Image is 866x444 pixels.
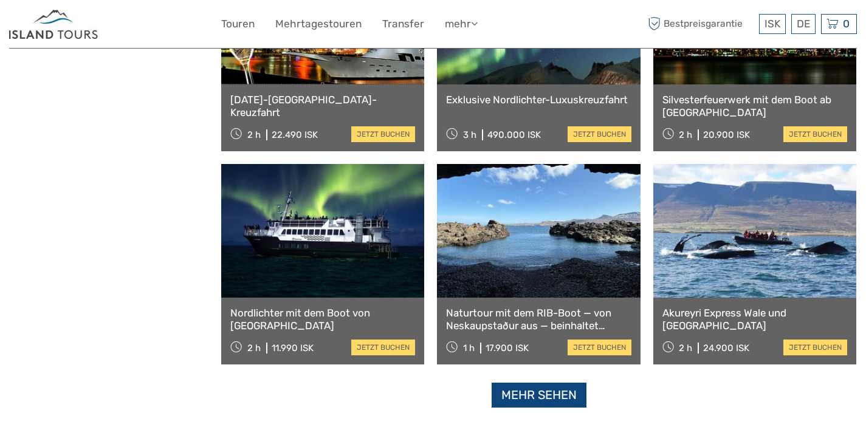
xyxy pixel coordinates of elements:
[791,14,816,34] div: DE
[783,340,847,355] a: jetzt buchen
[783,126,847,142] a: jetzt buchen
[382,15,424,33] a: Transfer
[662,94,847,118] a: Silvesterfeuerwerk mit dem Boot ab [GEOGRAPHIC_DATA]
[247,343,261,353] span: 2 h
[679,343,692,353] span: 2 h
[230,307,415,332] a: Nordlichter mit dem Boot von [GEOGRAPHIC_DATA]
[445,15,478,33] a: mehr
[662,307,847,332] a: Akureyri Express Wale und [GEOGRAPHIC_DATA]
[679,129,692,140] span: 2 h
[463,343,475,353] span: 1 h
[487,129,541,140] div: 490.000 ISK
[247,129,261,140] span: 2 h
[765,18,780,30] span: ISK
[703,129,750,140] div: 20.900 ISK
[351,126,415,142] a: jetzt buchen
[492,383,586,408] a: Mehr sehen
[841,18,851,30] span: 0
[230,94,415,118] a: [DATE]-[GEOGRAPHIC_DATA]-Kreuzfahrt
[568,126,631,142] a: jetzt buchen
[568,340,631,355] a: jetzt buchen
[275,15,362,33] a: Mehrtagestouren
[645,14,756,34] span: Bestpreisgarantie
[446,94,631,106] a: Exklusive Nordlichter-Luxuskreuzfahrt
[463,129,476,140] span: 3 h
[486,343,529,353] div: 17.900 ISK
[703,343,749,353] div: 24.900 ISK
[272,343,314,353] div: 11.990 ISK
[272,129,318,140] div: 22.490 ISK
[446,307,631,332] a: Naturtour mit dem RIB-Boot — von Neskaupstaður aus — beinhaltet Páskahellir, [GEOGRAPHIC_DATA], [...
[221,15,255,33] a: Touren
[351,340,415,355] a: jetzt buchen
[9,9,99,39] img: Iceland ProTravel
